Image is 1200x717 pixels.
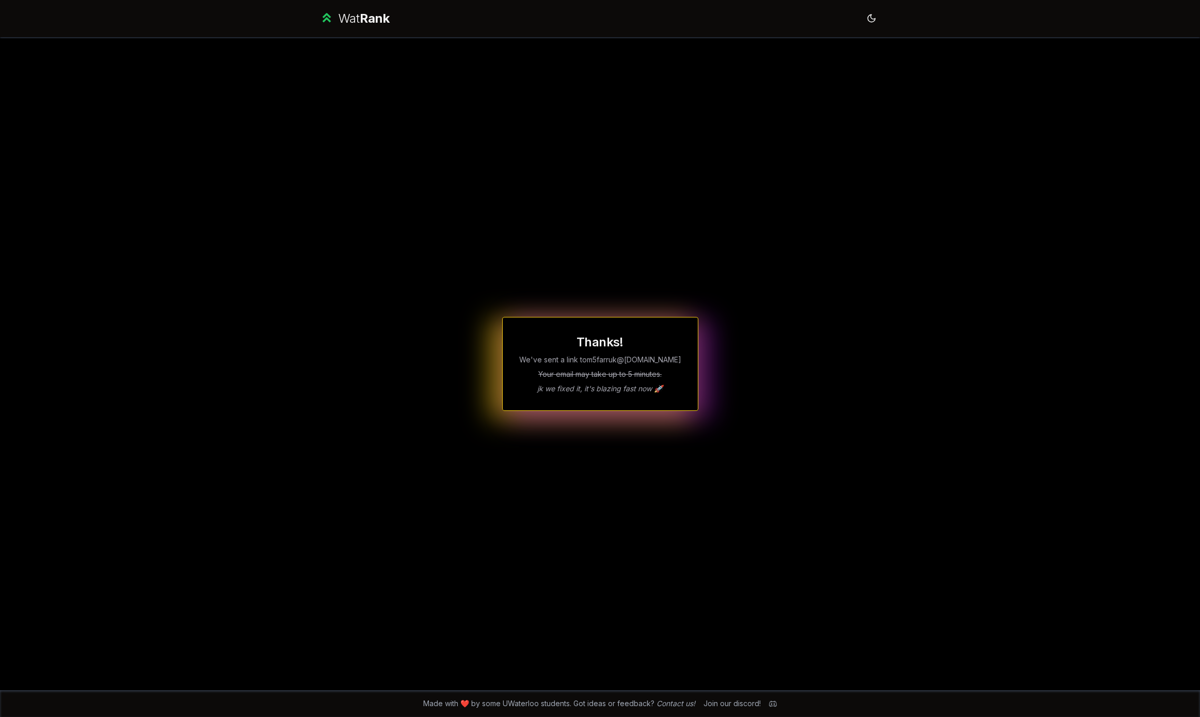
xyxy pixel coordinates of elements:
[519,355,681,365] p: We've sent a link to m5farruk @[DOMAIN_NAME]
[519,384,681,394] p: jk we fixed it, it's blazing fast now 🚀
[703,698,761,709] div: Join our discord!
[338,10,390,27] div: Wat
[423,698,695,709] span: Made with ❤️ by some UWaterloo students. Got ideas or feedback?
[657,699,695,708] a: Contact us!
[519,369,681,379] p: Your email may take up to 5 minutes.
[319,10,390,27] a: WatRank
[519,334,681,350] h1: Thanks!
[360,11,390,26] span: Rank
